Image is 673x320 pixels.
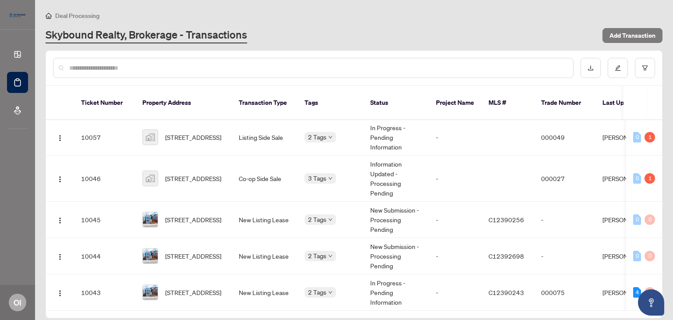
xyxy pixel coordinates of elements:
[363,119,429,156] td: In Progress - Pending Information
[308,287,326,297] span: 2 Tags
[534,86,595,120] th: Trade Number
[645,251,655,261] div: 0
[328,254,333,258] span: down
[74,119,135,156] td: 10057
[232,202,298,238] td: New Listing Lease
[429,156,482,202] td: -
[143,285,158,300] img: thumbnail-img
[642,65,648,71] span: filter
[645,173,655,184] div: 1
[482,86,534,120] th: MLS #
[429,202,482,238] td: -
[363,202,429,238] td: New Submission - Processing Pending
[74,238,135,274] td: 10044
[363,238,429,274] td: New Submission - Processing Pending
[53,249,67,263] button: Logo
[143,130,158,145] img: thumbnail-img
[46,13,52,19] span: home
[595,86,661,120] th: Last Updated By
[534,238,595,274] td: -
[328,217,333,222] span: down
[232,86,298,120] th: Transaction Type
[74,156,135,202] td: 10046
[308,173,326,183] span: 3 Tags
[633,132,641,142] div: 0
[165,288,221,297] span: [STREET_ADDRESS]
[633,173,641,184] div: 0
[328,176,333,181] span: down
[53,130,67,144] button: Logo
[7,11,28,20] img: logo
[74,274,135,311] td: 10043
[633,287,641,298] div: 4
[534,119,595,156] td: 000049
[55,12,99,20] span: Deal Processing
[595,156,661,202] td: [PERSON_NAME]
[232,156,298,202] td: Co-op Side Sale
[165,132,221,142] span: [STREET_ADDRESS]
[57,217,64,224] img: Logo
[595,274,661,311] td: [PERSON_NAME]
[363,274,429,311] td: In Progress - Pending Information
[645,287,655,298] div: 0
[534,156,595,202] td: 000027
[57,290,64,297] img: Logo
[363,86,429,120] th: Status
[135,86,232,120] th: Property Address
[165,174,221,183] span: [STREET_ADDRESS]
[57,253,64,260] img: Logo
[429,274,482,311] td: -
[298,86,363,120] th: Tags
[53,171,67,185] button: Logo
[609,28,655,43] span: Add Transaction
[602,28,662,43] button: Add Transaction
[645,132,655,142] div: 1
[57,135,64,142] img: Logo
[489,252,524,260] span: C12392698
[328,290,333,295] span: down
[608,58,628,78] button: edit
[363,156,429,202] td: Information Updated - Processing Pending
[534,202,595,238] td: -
[53,285,67,299] button: Logo
[143,249,158,263] img: thumbnail-img
[328,135,333,139] span: down
[14,296,21,309] span: OI
[232,238,298,274] td: New Listing Lease
[581,58,601,78] button: download
[308,251,326,261] span: 2 Tags
[615,65,621,71] span: edit
[143,212,158,227] img: thumbnail-img
[308,132,326,142] span: 2 Tags
[489,288,524,296] span: C12390243
[595,119,661,156] td: [PERSON_NAME]
[595,238,661,274] td: [PERSON_NAME]
[143,171,158,186] img: thumbnail-img
[232,274,298,311] td: New Listing Lease
[429,86,482,120] th: Project Name
[232,119,298,156] td: Listing Side Sale
[588,65,594,71] span: download
[534,274,595,311] td: 000075
[165,215,221,224] span: [STREET_ADDRESS]
[46,28,247,43] a: Skybound Realty, Brokerage - Transactions
[308,214,326,224] span: 2 Tags
[645,214,655,225] div: 0
[638,289,664,316] button: Open asap
[489,216,524,224] span: C12390256
[633,214,641,225] div: 0
[429,238,482,274] td: -
[57,176,64,183] img: Logo
[595,202,661,238] td: [PERSON_NAME]
[74,86,135,120] th: Ticket Number
[74,202,135,238] td: 10045
[635,58,655,78] button: filter
[53,213,67,227] button: Logo
[633,251,641,261] div: 0
[165,251,221,261] span: [STREET_ADDRESS]
[429,119,482,156] td: -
